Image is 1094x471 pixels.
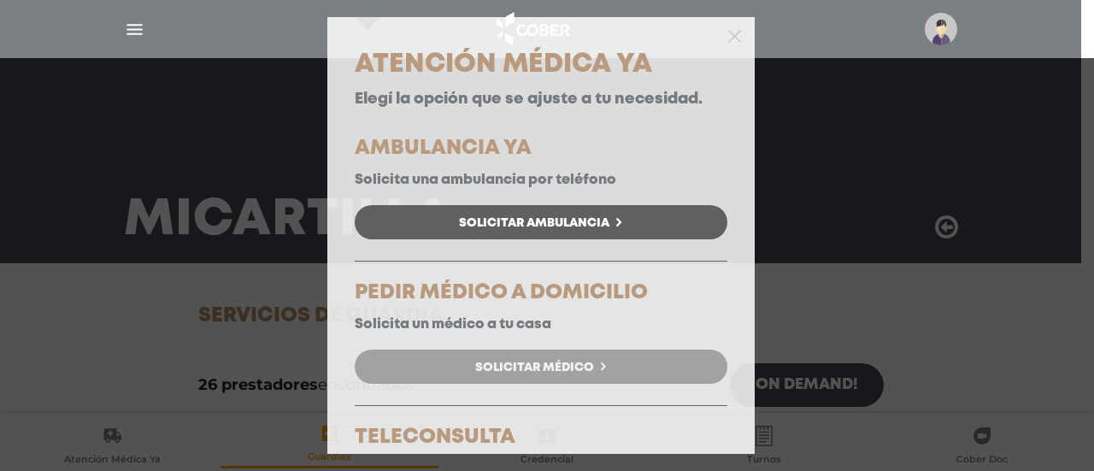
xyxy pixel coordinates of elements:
[355,138,727,159] h5: AMBULANCIA YA
[475,362,594,374] span: Solicitar Médico
[459,217,609,229] span: Solicitar Ambulancia
[355,172,727,188] p: Solicita una ambulancia por teléfono
[355,427,727,448] h5: TELECONSULTA
[355,53,652,76] span: Atención Médica Ya
[355,283,727,303] h5: PEDIR MÉDICO A DOMICILIO
[355,205,727,239] a: Solicitar Ambulancia
[355,350,727,384] a: Solicitar Médico
[355,316,727,333] p: Solicita un médico a tu casa
[355,91,727,109] p: Elegí la opción que se ajuste a tu necesidad.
